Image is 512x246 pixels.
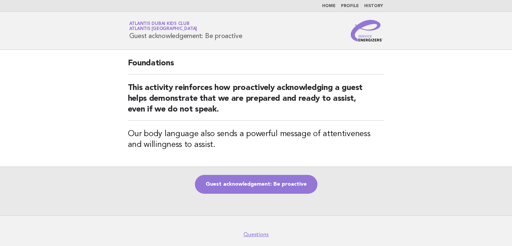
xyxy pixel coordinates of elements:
h2: Foundations [128,58,384,74]
span: Atlantis [GEOGRAPHIC_DATA] [129,27,197,31]
h2: This activity reinforces how proactively acknowledging a guest helps demonstrate that we are prep... [128,83,384,121]
a: Atlantis Dubai Kids ClubAtlantis [GEOGRAPHIC_DATA] [129,22,197,31]
a: Questions [243,231,269,238]
h1: Guest acknowledgement: Be proactive [129,22,242,39]
h3: Our body language also sends a powerful message of attentiveness and willingness to assist. [128,129,384,150]
a: Guest acknowledgement: Be proactive [195,175,317,194]
a: Home [322,4,336,8]
a: Profile [341,4,359,8]
img: Service Energizers [351,20,383,41]
a: History [364,4,383,8]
